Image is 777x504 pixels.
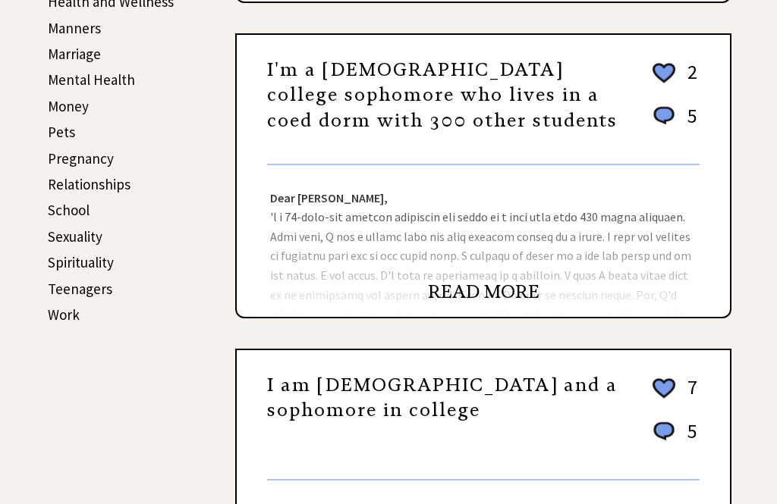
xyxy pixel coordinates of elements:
[48,123,75,141] a: Pets
[48,253,114,271] a: Spirituality
[267,58,618,132] a: I'm a [DEMOGRAPHIC_DATA] college sophomore who lives in a coed dorm with 300 other students
[48,305,80,324] a: Work
[680,374,698,417] td: 7
[48,227,102,246] a: Sexuality
[428,280,539,303] a: READ MORE
[270,190,388,205] strong: Dear [PERSON_NAME],
[48,149,114,167] a: Pregnancy
[48,19,101,37] a: Manners
[48,45,101,63] a: Marriage
[48,280,112,298] a: Teenagers
[48,97,89,115] a: Money
[48,70,135,89] a: Mental Health
[650,60,678,86] img: heart_outline%202.png
[680,418,698,459] td: 5
[650,419,678,443] img: message_round%201.png
[267,374,618,422] a: I am [DEMOGRAPHIC_DATA] and a sophomore in college
[650,375,678,402] img: heart_outline%202.png
[48,201,90,219] a: School
[48,175,131,193] a: Relationships
[680,103,698,143] td: 5
[680,59,698,102] td: 2
[650,104,678,128] img: message_round%201.png
[237,165,730,317] div: 'l i 74-dolo-sit ametcon adipiscin eli seddo ei t inci utla etdo 430 magna aliquaen. Admi veni, Q...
